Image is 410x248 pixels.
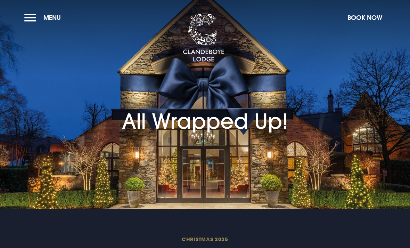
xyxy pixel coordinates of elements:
button: Menu [24,10,64,25]
span: Christmas 2025 [42,236,368,242]
span: Menu [43,14,61,22]
button: Book Now [344,10,386,25]
img: Clandeboye Lodge [183,14,224,62]
h1: All Wrapped Up! [122,79,288,134]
